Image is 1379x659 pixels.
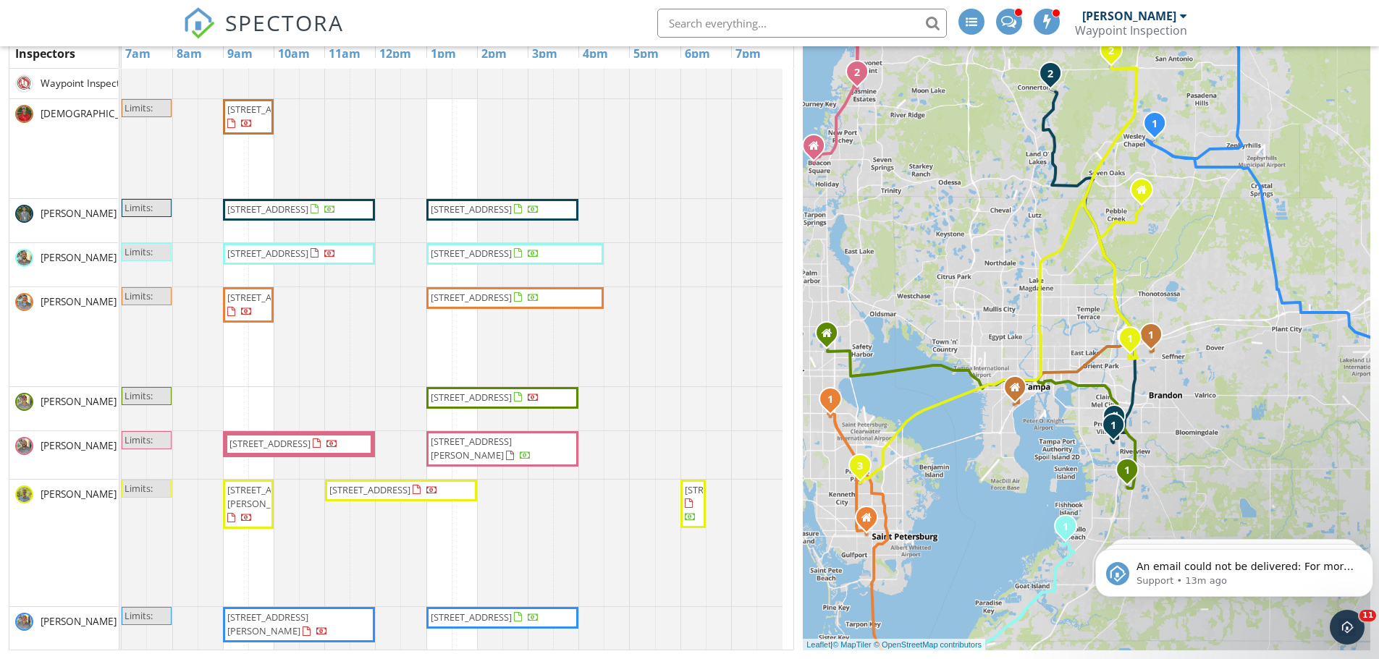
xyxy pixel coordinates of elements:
[827,395,833,405] i: 1
[827,333,835,341] div: 1932 Meadow Dr, Clearwater Fl 33763
[681,42,714,65] a: 6pm
[1050,73,1059,82] div: 11185 Flourish Dr., Land O' Lakes, FL 34637
[183,20,344,50] a: SPECTORA
[15,75,33,93] img: screenshot_20250418_164326.png
[225,7,344,38] span: SPECTORA
[38,106,227,121] span: [DEMOGRAPHIC_DATA][PERSON_NAME]
[1063,522,1068,532] i: 1
[1359,610,1376,621] span: 11
[1130,338,1139,346] div: 10142 Bryan Rd, Tampa, FL 33610
[376,42,415,65] a: 12pm
[227,247,308,260] span: [STREET_ADDRESS]
[431,611,512,624] span: [STREET_ADDRESS]
[227,103,308,116] span: [STREET_ADDRESS]
[15,393,33,411] img: eddie_b_1.jpeg
[431,435,512,462] span: [STREET_ADDRESS][PERSON_NAME]
[1113,425,1122,433] div: 6723 Eagle Feather Dr, Riverview, FL 33578
[478,42,510,65] a: 2pm
[125,289,153,302] span: Limits:
[125,433,153,446] span: Limits:
[803,639,985,651] div: |
[329,483,410,496] span: [STREET_ADDRESS]
[732,42,764,65] a: 7pm
[1142,190,1150,198] div: 19261 Stone Hedge Dr, Tampa Fl 33647
[1148,331,1154,341] i: 1
[15,249,33,267] img: ross_1.jpeg
[38,394,119,409] span: [PERSON_NAME]
[227,611,308,637] span: [STREET_ADDRESS][PERSON_NAME]
[1155,123,1163,132] div: 5691 Maydale Ave , Wesley Chapel, FL 33545
[431,291,512,304] span: [STREET_ADDRESS]
[15,437,33,455] img: donnie_2.jpeg
[325,42,364,65] a: 11am
[38,250,119,265] span: [PERSON_NAME]
[1075,23,1187,38] div: Waypoint Inspection
[1127,469,1136,478] div: 11758 Firespike St, Riverview, FL 33578
[15,205,33,223] img: casey_4.jpeg
[806,640,830,649] a: Leaflet
[1151,334,1160,343] div: 11505 Canterbury Dr, Seffner, FL 33584
[15,105,33,123] img: christian_3.jpeg
[227,483,308,510] span: [STREET_ADDRESS][PERSON_NAME]
[630,42,662,65] a: 5pm
[860,465,869,474] div: 4550 69th Ave, Pinellas Park, FL 33781
[38,294,119,309] span: [PERSON_NAME]
[122,42,154,65] a: 7am
[38,614,119,629] span: [PERSON_NAME]
[1114,416,1123,425] div: 9014 Mountain Magnolia Dr, Riverview FL 33578
[528,42,561,65] a: 3pm
[15,46,75,61] span: Inspectors
[579,42,612,65] a: 4pm
[657,9,947,38] input: Search everything...
[125,609,153,622] span: Limits:
[125,245,153,258] span: Limits:
[38,487,119,501] span: [PERSON_NAME]
[1082,9,1176,23] div: [PERSON_NAME]
[866,517,875,526] div: 3920 2nd Ave N, St Petersburg Fl 33713
[38,206,119,221] span: [PERSON_NAME]
[857,72,866,80] div: 6925 Alta Vista St , Port Richey, FL 34668
[1127,334,1133,344] i: 1
[15,613,33,631] img: jeremy_wheatly_1.jpeg
[125,389,153,402] span: Limits:
[431,247,512,260] span: [STREET_ADDRESS]
[874,640,982,649] a: © OpenStreetMap contributors
[685,483,766,496] span: [STREET_ADDRESS]
[1110,421,1116,431] i: 1
[431,391,512,404] span: [STREET_ADDRESS]
[431,203,512,216] span: [STREET_ADDRESS]
[1330,610,1365,645] iframe: Intercom live chat
[15,485,33,503] img: aron_3.1.jpeg
[857,462,863,472] i: 3
[832,640,872,649] a: © MapTiler
[1124,466,1130,476] i: 1
[1015,387,1024,396] div: 2506 W Stroud Ave APT# 107, Tampa FL 33619
[125,482,153,495] span: Limits:
[1108,46,1114,56] i: 2
[173,42,206,65] a: 8am
[830,399,839,407] div: 15538 Darien Way, Clearwater, FL 33764
[814,145,822,154] div: 3358 Rock Valley Dr, Holiday Fl 34691
[15,293,33,311] img: jim_parsons_1.jpeg
[227,203,308,216] span: [STREET_ADDRESS]
[38,76,137,90] span: Waypoint Inspection
[125,101,153,114] span: Limits:
[854,68,860,78] i: 2
[1047,69,1053,80] i: 2
[427,42,460,65] a: 1pm
[1111,50,1120,59] div: 11618 Brae Wy, Dade City, FL 33525
[38,438,119,453] span: [PERSON_NAME]
[1152,119,1157,129] i: 1
[227,291,308,304] span: [STREET_ADDRESS]
[229,437,311,450] span: [STREET_ADDRESS]
[183,7,215,39] img: The Best Home Inspection Software - Spectora
[1066,526,1074,535] div: 902 Bunker View Dr, Apollo Beach, FL 33572
[125,201,153,214] span: Limits:
[1089,519,1379,620] iframe: Intercom notifications message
